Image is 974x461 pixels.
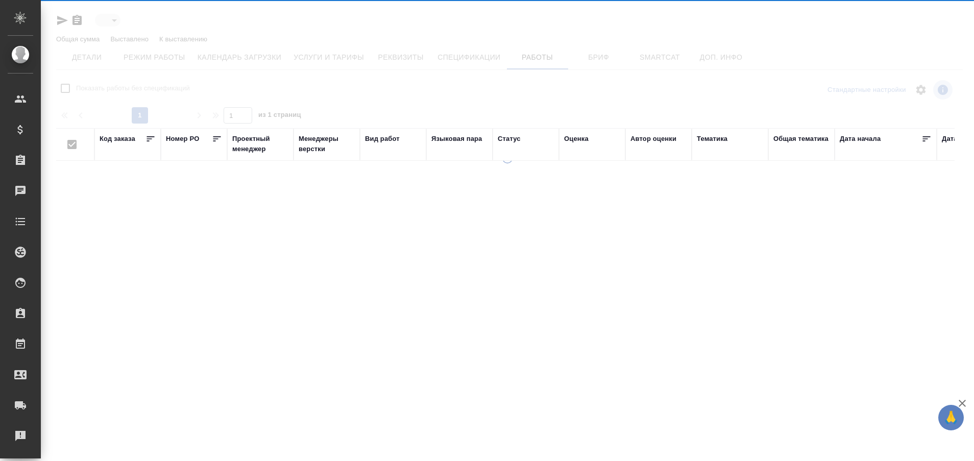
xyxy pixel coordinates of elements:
[100,134,135,144] div: Код заказа
[773,134,829,144] div: Общая тематика
[564,134,589,144] div: Оценка
[840,134,881,144] div: Дата начала
[232,134,288,154] div: Проектный менеджер
[166,134,199,144] div: Номер PO
[942,407,960,428] span: 🙏
[431,134,482,144] div: Языковая пара
[630,134,676,144] div: Автор оценки
[365,134,400,144] div: Вид работ
[938,405,964,430] button: 🙏
[498,134,521,144] div: Статус
[299,134,355,154] div: Менеджеры верстки
[697,134,727,144] div: Тематика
